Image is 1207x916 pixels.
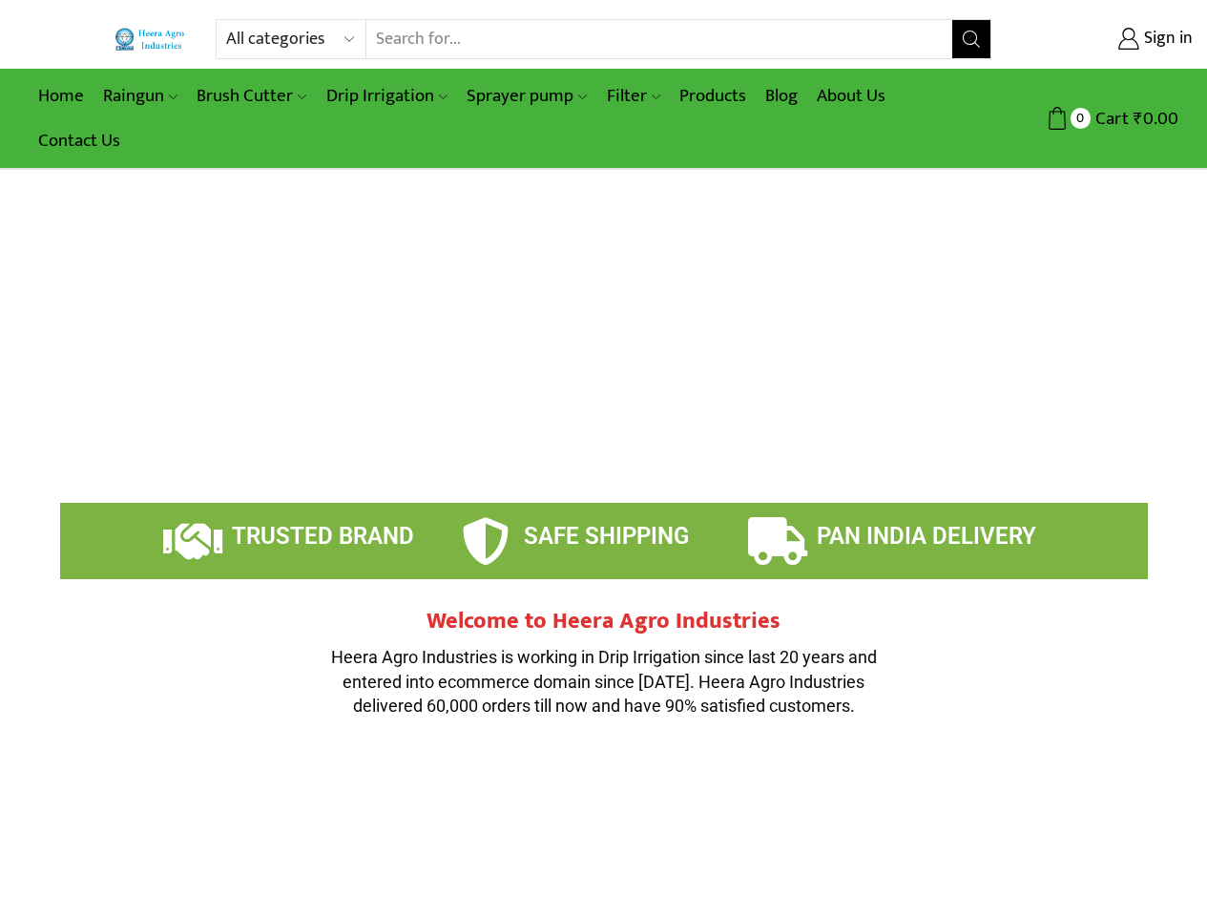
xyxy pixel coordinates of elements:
a: About Us [807,73,895,118]
span: Cart [1091,106,1129,132]
input: Search for... [366,20,952,58]
span: SAFE SHIPPING [524,523,689,550]
bdi: 0.00 [1134,104,1178,134]
a: Sign in [1020,22,1193,56]
a: Filter [597,73,670,118]
span: Sign in [1139,27,1193,52]
span: PAN INDIA DELIVERY [817,523,1036,550]
h2: Welcome to Heera Agro Industries [318,608,890,635]
a: Home [29,73,94,118]
span: TRUSTED BRAND [232,523,414,550]
a: Blog [756,73,807,118]
span: 0 [1071,108,1091,128]
a: Sprayer pump [457,73,596,118]
button: Search button [952,20,990,58]
span: ₹ [1134,104,1143,134]
a: Raingun [94,73,187,118]
a: Drip Irrigation [317,73,457,118]
a: Contact Us [29,118,130,163]
a: Brush Cutter [187,73,316,118]
a: 0 Cart ₹0.00 [1010,101,1178,136]
p: Heera Agro Industries is working in Drip Irrigation since last 20 years and entered into ecommerc... [318,645,890,718]
a: Products [670,73,756,118]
